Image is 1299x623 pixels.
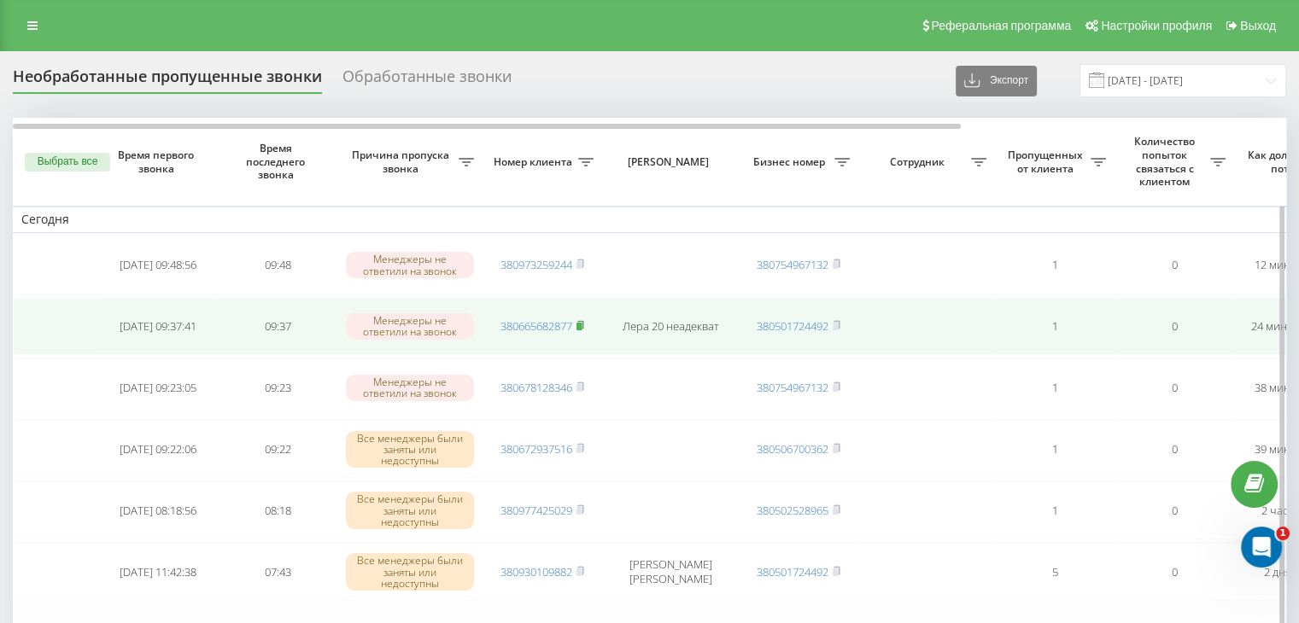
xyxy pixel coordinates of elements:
[346,375,474,400] div: Менеджеры не ответили на звонок
[346,431,474,469] div: Все менеджеры были заняты или недоступны
[995,481,1115,539] td: 1
[218,358,337,416] td: 09:23
[867,155,971,169] span: Сотрудник
[98,420,218,478] td: [DATE] 09:22:06
[747,155,834,169] span: Бизнес номер
[491,155,578,169] span: Номер клиента
[1115,298,1234,356] td: 0
[218,298,337,356] td: 09:37
[346,492,474,529] div: Все менеджеры были заняты или недоступны
[112,148,204,175] span: Время первого звонка
[98,543,218,601] td: [DATE] 11:42:38
[757,380,828,395] a: 380754967132
[931,19,1071,32] span: Реферальная программа
[218,543,337,601] td: 07:43
[500,257,572,272] a: 380973259244
[98,236,218,294] td: [DATE] 09:48:56
[1115,358,1234,416] td: 0
[757,257,828,272] a: 380754967132
[1115,236,1234,294] td: 0
[956,66,1037,96] button: Экспорт
[500,564,572,579] a: 380930109882
[346,148,459,175] span: Причина пропуска звонка
[500,503,572,518] a: 380977425029
[1115,543,1234,601] td: 0
[346,313,474,339] div: Менеджеры не ответили на звонок
[500,380,572,395] a: 380678128346
[346,553,474,591] div: Все менеджеры были заняты или недоступны
[218,420,337,478] td: 09:22
[1241,527,1282,568] iframe: Intercom live chat
[218,236,337,294] td: 09:48
[1123,135,1210,188] span: Количество попыток связаться с клиентом
[995,543,1115,601] td: 5
[98,298,218,356] td: [DATE] 09:37:41
[500,441,572,457] a: 380672937516
[757,318,828,334] a: 380501724492
[1101,19,1212,32] span: Настройки профиля
[995,420,1115,478] td: 1
[1004,148,1091,175] span: Пропущенных от клиента
[231,142,324,182] span: Время последнего звонка
[218,481,337,539] td: 08:18
[1115,481,1234,539] td: 0
[617,155,724,169] span: [PERSON_NAME]
[602,298,739,356] td: Лера 20 неадекват
[346,252,474,277] div: Менеджеры не ответили на звонок
[995,298,1115,356] td: 1
[500,318,572,334] a: 380665682877
[25,153,110,172] button: Выбрать все
[98,358,218,416] td: [DATE] 09:23:05
[757,441,828,457] a: 380506700362
[1240,19,1276,32] span: Выход
[602,543,739,601] td: [PERSON_NAME] [PERSON_NAME]
[342,67,512,94] div: Обработанные звонки
[1115,420,1234,478] td: 0
[1276,527,1290,540] span: 1
[757,564,828,579] a: 380501724492
[995,358,1115,416] td: 1
[995,236,1115,294] td: 1
[98,481,218,539] td: [DATE] 08:18:56
[13,67,322,94] div: Необработанные пропущенные звонки
[757,503,828,518] a: 380502528965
